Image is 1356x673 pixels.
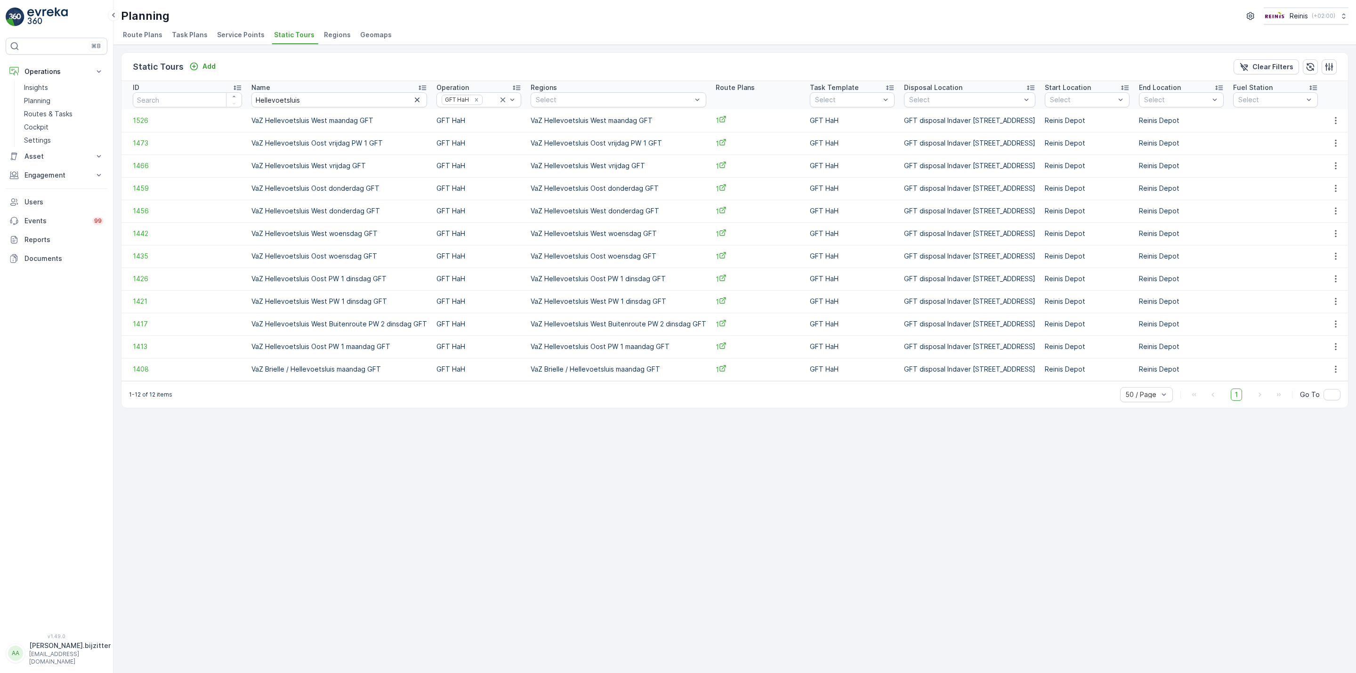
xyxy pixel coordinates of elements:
p: Reinis [1290,11,1308,21]
td: Reinis Depot [1134,313,1228,335]
button: Asset [6,147,107,166]
p: Select [815,95,880,105]
a: 1 [716,297,800,307]
td: Reinis Depot [1134,222,1228,245]
p: Add [202,62,216,71]
p: Operations [24,67,89,76]
td: GFT HaH [432,222,526,245]
td: VaZ Hellevoetsluis Oost vrijdag PW 1 GFT [247,132,432,154]
a: Insights [20,81,107,94]
a: 1456 [133,206,242,216]
td: VaZ Hellevoetsluis West woensdag GFT [526,222,711,245]
p: Cockpit [24,122,48,132]
div: Remove GFT HaH [471,96,482,104]
a: 1408 [133,365,242,374]
a: 1 [716,319,800,329]
td: GFT disposal Indaver [STREET_ADDRESS] [899,290,1040,313]
td: GFT HaH [432,154,526,177]
a: 1 [716,342,800,352]
td: GFT disposal Indaver [STREET_ADDRESS] [899,358,1040,381]
td: GFT HaH [432,132,526,154]
td: GFT disposal Indaver [STREET_ADDRESS] [899,132,1040,154]
td: VaZ Hellevoetsluis West Buitenroute PW 2 dinsdag GFT [526,313,711,335]
span: Go To [1300,390,1320,399]
a: 1413 [133,342,242,351]
td: Reinis Depot [1134,200,1228,222]
a: 1 [716,115,800,125]
td: GFT disposal Indaver [STREET_ADDRESS] [899,222,1040,245]
td: VaZ Hellevoetsluis West vrijdag GFT [526,154,711,177]
td: VaZ Hellevoetsluis West PW 1 dinsdag GFT [247,290,432,313]
img: Reinis-Logo-Vrijstaand_Tekengebied-1-copy2_aBO4n7j.png [1264,11,1286,21]
a: 1459 [133,184,242,193]
td: Reinis Depot [1040,177,1134,200]
td: GFT HaH [432,245,526,268]
td: VaZ Hellevoetsluis West maandag GFT [247,109,432,132]
p: ( +02:00 ) [1312,12,1335,20]
td: GFT HaH [805,290,899,313]
td: VaZ Hellevoetsluis West vrijdag GFT [247,154,432,177]
div: GFT HaH [442,95,470,104]
span: 1526 [133,116,242,125]
p: Name [251,83,270,92]
p: Select [1050,95,1115,105]
td: VaZ Hellevoetsluis Oost woensdag GFT [526,245,711,268]
td: Reinis Depot [1040,200,1134,222]
div: AA [8,646,23,661]
td: Reinis Depot [1040,358,1134,381]
a: 1421 [133,297,242,306]
td: Reinis Depot [1134,290,1228,313]
a: 1 [716,229,800,239]
span: 1417 [133,319,242,329]
td: Reinis Depot [1040,154,1134,177]
td: VaZ Hellevoetsluis Oost vrijdag PW 1 GFT [526,132,711,154]
p: Select [909,95,1021,105]
a: 1 [716,206,800,216]
td: VaZ Brielle / Hellevoetsluis maandag GFT [526,358,711,381]
span: Route Plans [123,30,162,40]
td: GFT HaH [432,200,526,222]
p: Reports [24,235,104,244]
a: 1466 [133,161,242,170]
td: GFT disposal Indaver [STREET_ADDRESS] [899,109,1040,132]
td: VaZ Hellevoetsluis Oost PW 1 dinsdag GFT [247,268,432,290]
a: 1473 [133,138,242,148]
td: GFT HaH [805,313,899,335]
p: Fuel Station [1233,83,1273,92]
td: Reinis Depot [1134,335,1228,358]
p: Events [24,216,87,226]
span: 1 [716,274,800,284]
td: Reinis Depot [1040,313,1134,335]
p: Task Template [810,83,859,92]
span: Regions [324,30,351,40]
td: VaZ Hellevoetsluis West Buitenroute PW 2 dinsdag GFT [247,313,432,335]
td: Reinis Depot [1040,245,1134,268]
td: GFT HaH [432,335,526,358]
td: Reinis Depot [1040,268,1134,290]
a: 1 [716,184,800,194]
button: AA[PERSON_NAME].bijzitter[EMAIL_ADDRESS][DOMAIN_NAME] [6,641,107,665]
p: Settings [24,136,51,145]
span: 1435 [133,251,242,261]
td: Reinis Depot [1134,358,1228,381]
span: Static Tours [274,30,315,40]
span: 1442 [133,229,242,238]
td: GFT HaH [805,335,899,358]
td: GFT disposal Indaver [STREET_ADDRESS] [899,200,1040,222]
td: Reinis Depot [1134,245,1228,268]
td: GFT disposal Indaver [STREET_ADDRESS] [899,313,1040,335]
p: Static Tours [133,60,184,73]
td: VaZ Hellevoetsluis Oost donderdag GFT [247,177,432,200]
p: Select [1144,95,1209,105]
td: GFT HaH [805,200,899,222]
td: Reinis Depot [1040,290,1134,313]
span: 1 [716,138,800,148]
span: Geomaps [360,30,392,40]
